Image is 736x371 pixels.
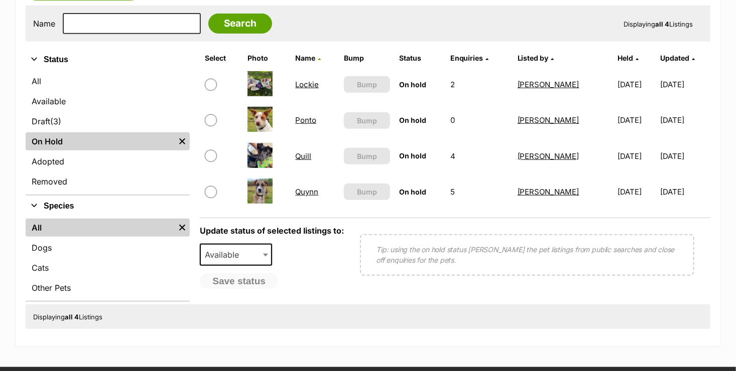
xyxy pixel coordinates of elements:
label: Update status of selected listings to: [200,226,344,236]
a: [PERSON_NAME] [518,80,579,89]
td: [DATE] [614,174,659,209]
button: Save status [200,273,278,289]
button: Bump [344,148,390,164]
button: Status [26,53,190,66]
td: [DATE] [614,103,659,137]
td: [DATE] [614,139,659,173]
button: Species [26,200,190,213]
span: Available [200,244,272,266]
input: Search [208,14,272,34]
td: 0 [446,103,513,137]
span: (3) [50,115,61,127]
td: [DATE] [660,139,709,173]
span: translation missing: en.admin.listings.index.attributes.enquiries [450,54,483,62]
span: Bump [357,151,377,161]
a: Remove filter [175,219,190,237]
a: Draft [26,112,190,130]
div: Status [26,70,190,195]
strong: all 4 [65,313,79,321]
span: Displaying Listings [33,313,102,321]
span: On hold [399,151,426,160]
span: Available [201,248,249,262]
span: Bump [357,79,377,90]
a: On Hold [26,132,175,150]
a: Cats [26,259,190,277]
a: Remove filter [175,132,190,150]
a: [PERSON_NAME] [518,151,579,161]
a: Adopted [26,152,190,170]
span: Bump [357,115,377,126]
a: [PERSON_NAME] [518,187,579,197]
a: Enquiries [450,54,489,62]
a: [PERSON_NAME] [518,115,579,125]
a: All [26,72,190,90]
label: Name [33,19,55,28]
button: Bump [344,112,390,129]
th: Bump [340,50,394,66]
td: [DATE] [614,67,659,102]
span: Updated [660,54,689,62]
td: [DATE] [660,67,709,102]
span: Bump [357,187,377,197]
span: Listed by [518,54,549,62]
div: Species [26,217,190,301]
span: Displaying Listings [624,20,693,28]
a: All [26,219,175,237]
span: On hold [399,188,426,196]
th: Photo [243,50,291,66]
a: Quynn [295,187,318,197]
td: 5 [446,174,513,209]
p: Tip: using the on hold status [PERSON_NAME] the pet listings from public searches and close off e... [376,244,678,265]
a: Lockie [295,80,319,89]
span: On hold [399,116,426,124]
a: Ponto [295,115,316,125]
span: Held [618,54,633,62]
span: On hold [399,80,426,89]
button: Bump [344,183,390,200]
button: Bump [344,76,390,93]
a: Quill [295,151,311,161]
a: Listed by [518,54,554,62]
td: 4 [446,139,513,173]
th: Status [395,50,445,66]
td: 2 [446,67,513,102]
a: Removed [26,172,190,191]
a: Held [618,54,639,62]
a: Name [295,54,321,62]
td: [DATE] [660,103,709,137]
a: Available [26,92,190,110]
td: [DATE] [660,174,709,209]
th: Select [201,50,242,66]
a: Updated [660,54,695,62]
a: Dogs [26,239,190,257]
strong: all 4 [655,20,669,28]
a: Other Pets [26,279,190,297]
span: Name [295,54,315,62]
